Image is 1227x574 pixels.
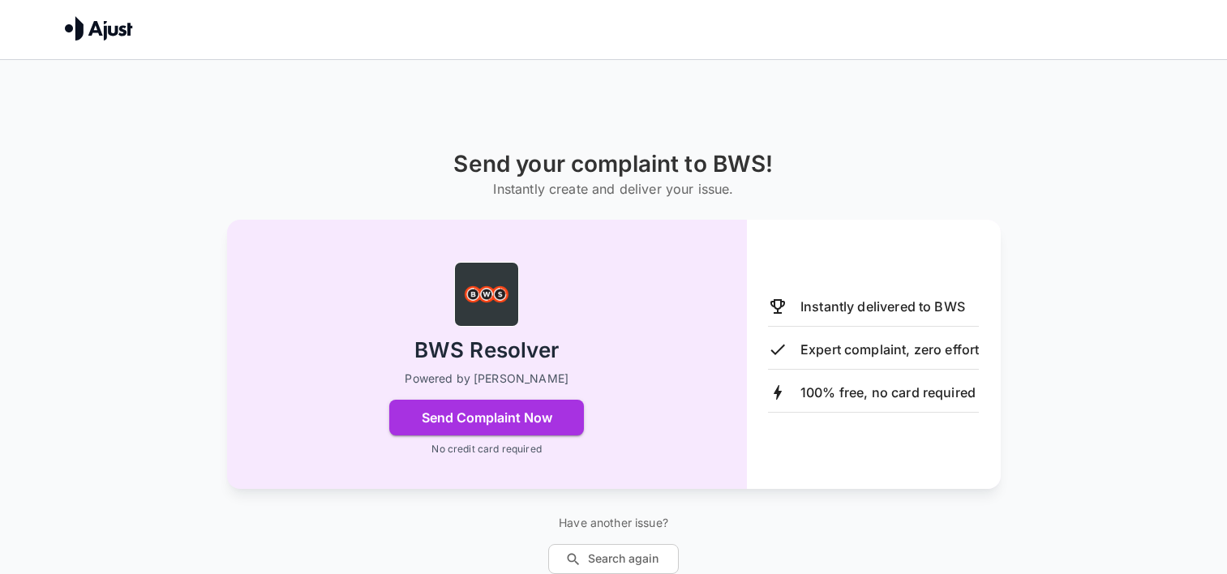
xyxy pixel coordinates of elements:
[389,400,584,435] button: Send Complaint Now
[453,178,773,200] h6: Instantly create and deliver your issue.
[800,383,976,402] p: 100% free, no card required
[800,297,965,316] p: Instantly delivered to BWS
[548,544,679,574] button: Search again
[454,262,519,327] img: BWS
[414,336,560,365] h2: BWS Resolver
[453,151,773,178] h1: Send your complaint to BWS!
[65,16,133,41] img: Ajust
[548,515,679,531] p: Have another issue?
[431,442,541,456] p: No credit card required
[800,340,979,359] p: Expert complaint, zero effort
[405,371,568,387] p: Powered by [PERSON_NAME]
